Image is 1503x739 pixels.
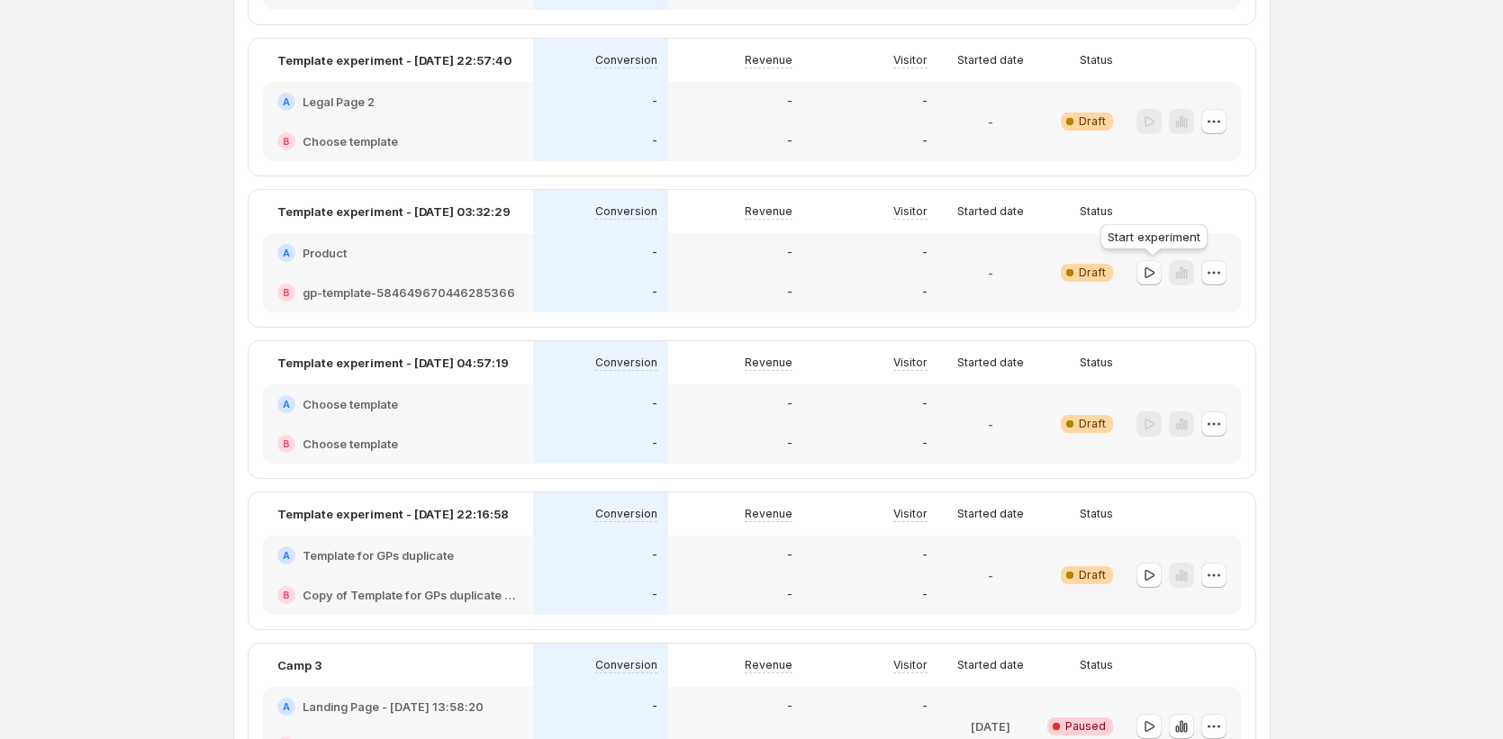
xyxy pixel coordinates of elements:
[957,204,1024,219] p: Started date
[745,204,792,219] p: Revenue
[893,53,928,68] p: Visitor
[957,356,1024,370] p: Started date
[745,356,792,370] p: Revenue
[303,132,398,150] h2: Choose template
[922,548,928,563] p: -
[652,588,657,602] p: -
[787,548,792,563] p: -
[283,248,290,258] h2: A
[303,284,515,302] h2: gp-template-584649670446285366
[957,53,1024,68] p: Started date
[787,134,792,149] p: -
[277,656,321,674] p: Camp 3
[922,699,928,714] p: -
[1080,658,1113,672] p: Status
[922,285,928,300] p: -
[787,397,792,411] p: -
[957,658,1024,672] p: Started date
[303,93,375,111] h2: Legal Page 2
[595,356,657,370] p: Conversion
[1080,204,1113,219] p: Status
[922,134,928,149] p: -
[988,113,993,131] p: -
[283,287,290,298] h2: B
[652,548,657,563] p: -
[971,717,1010,735] p: [DATE]
[1080,356,1113,370] p: Status
[922,397,928,411] p: -
[787,588,792,602] p: -
[787,246,792,260] p: -
[652,699,657,714] p: -
[652,134,657,149] p: -
[893,356,928,370] p: Visitor
[1079,417,1106,431] span: Draft
[595,53,657,68] p: Conversion
[303,698,484,716] h2: Landing Page - [DATE] 13:58:20
[1079,114,1106,129] span: Draft
[283,136,290,147] h2: B
[1079,266,1106,280] span: Draft
[988,264,993,282] p: -
[595,507,657,521] p: Conversion
[283,96,290,107] h2: A
[745,53,792,68] p: Revenue
[303,546,454,564] h2: Template for GPs duplicate
[652,437,657,451] p: -
[277,505,509,523] p: Template experiment - [DATE] 22:16:58
[787,285,792,300] p: -
[922,246,928,260] p: -
[277,354,509,372] p: Template experiment - [DATE] 04:57:19
[303,244,347,262] h2: Product
[595,658,657,672] p: Conversion
[893,658,928,672] p: Visitor
[283,438,290,449] h2: B
[1079,568,1106,582] span: Draft
[957,507,1024,521] p: Started date
[277,51,512,69] p: Template experiment - [DATE] 22:57:40
[1065,719,1106,734] span: Paused
[922,588,928,602] p: -
[652,285,657,300] p: -
[652,95,657,109] p: -
[893,204,928,219] p: Visitor
[787,437,792,451] p: -
[652,397,657,411] p: -
[745,507,792,521] p: Revenue
[1080,507,1113,521] p: Status
[283,590,290,600] h2: B
[922,437,928,451] p: -
[283,399,290,410] h2: A
[303,395,398,413] h2: Choose template
[745,658,792,672] p: Revenue
[277,203,511,221] p: Template experiment - [DATE] 03:32:29
[922,95,928,109] p: -
[1080,53,1113,68] p: Status
[893,507,928,521] p: Visitor
[595,204,657,219] p: Conversion
[303,586,519,604] h2: Copy of Template for GPs duplicate convert
[303,435,398,453] h2: Choose template
[988,415,993,433] p: -
[283,550,290,561] h2: A
[787,95,792,109] p: -
[283,701,290,712] h2: A
[787,699,792,714] p: -
[652,246,657,260] p: -
[988,566,993,584] p: -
